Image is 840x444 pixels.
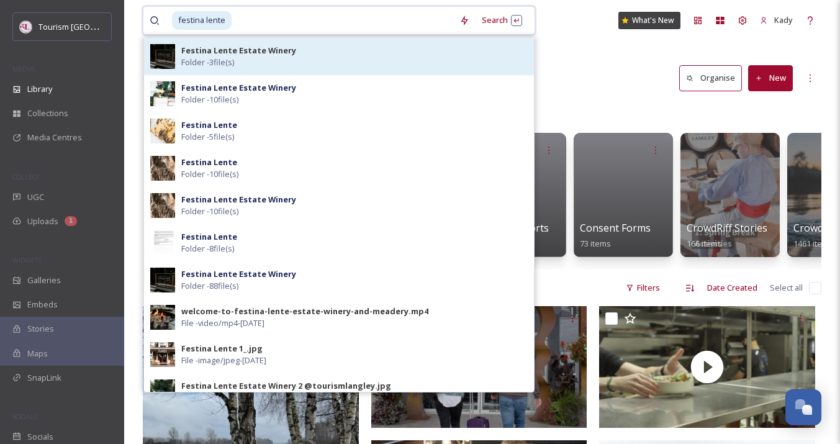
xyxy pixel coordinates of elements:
span: SOCIALS [12,412,37,421]
strong: Festina Lente Estate Winery [181,194,296,205]
span: Media Centres [27,132,82,143]
span: Kady [774,14,793,25]
img: 6303d872-ea90-4c2a-a3f1-470c2de1fff0.jpg [150,379,175,404]
span: Folder - 10 file(s) [181,168,238,180]
img: d8481a30-f73e-40d8-9a49-de0b0a5e791c.jpg [150,156,175,181]
a: What's New [618,12,680,29]
strong: Festina Lente [181,156,237,168]
strong: Festina Lente Estate Winery [181,268,296,279]
img: d269e5ce-6de0-4b5c-b8a8-3170c37c17a4.jpg [150,81,175,106]
strong: Festina Lente [181,231,237,242]
div: Festina Lente 1_.jpg [181,343,263,355]
span: Camera Reports (Thunderbay) [473,221,615,235]
span: CrowdRiff Stories [687,221,767,235]
a: Organise [679,65,748,91]
span: Folder - 8 file(s) [181,243,234,255]
span: WIDGETS [12,255,41,265]
span: Socials [27,431,53,443]
div: Filters [620,276,666,300]
span: MEDIA [12,64,34,73]
img: 78da1765-dbb6-455c-95b3-4edb87a5e9a4.jpg [150,119,175,143]
img: 4a5ee8f9-0d0b-4ac9-b647-37ae54196e65.jpg [150,342,175,367]
span: Embeds [27,299,58,310]
img: 00c53639-2165-471e-b85d-433c12dc9364.jpg [150,268,175,292]
img: 35b790bc-3bc3-4089-b59e-5dab895526ed.jpg [150,305,175,330]
span: UGC [27,191,44,203]
span: File - video/mp4 - [DATE] [181,317,264,329]
span: Uploads [27,215,58,227]
span: 73 items [580,238,611,249]
img: f062f3bf-5a35-420e-a858-67470af948da.jpg [150,230,175,255]
button: New [748,65,793,91]
span: Library [27,83,52,95]
span: Folder - 3 file(s) [181,57,234,68]
img: cropped-langley.webp [20,20,32,33]
div: Search [476,8,528,32]
a: Kady [754,8,799,32]
span: Folder - 5 file(s) [181,131,234,143]
span: Stories [27,323,54,335]
span: SnapLink [27,372,61,384]
span: 6 file s [143,282,163,294]
span: Folder - 10 file(s) [181,94,238,106]
a: Consent Forms73 items [580,222,651,249]
img: e5b2d540-1404-4de3-b42b-c1c7af041579.jpg [150,193,175,218]
img: 68aa6f99-614e-4527-8b98-b234ae34a919.jpg [150,44,175,69]
span: Folder - 10 file(s) [181,206,238,217]
span: Collections [27,107,68,119]
span: festina lente [172,11,232,29]
div: 1 [65,216,77,226]
div: welcome-to-festina-lente-estate-winery-and-meadery.mp4 [181,306,428,317]
span: COLLECT [12,172,39,181]
button: Organise [679,65,742,91]
span: Tourism [GEOGRAPHIC_DATA] [38,20,150,32]
span: File - image/jpeg - [DATE] [181,355,266,366]
div: Date Created [701,276,764,300]
strong: Festina Lente Estate Winery [181,45,296,56]
a: Camera Reports (Thunderbay)14 items [473,222,615,249]
span: Galleries [27,274,61,286]
a: CrowdRiff Stories166 items [687,222,767,249]
span: Maps [27,348,48,360]
div: Festina Lente Estate Winery 2 @tourismlangley.jpg [181,380,391,392]
span: 166 items [687,238,722,249]
span: Folder - 88 file(s) [181,280,238,292]
span: Consent Forms [580,221,651,235]
img: thumbnail [599,306,815,428]
span: Select all [770,282,803,294]
strong: Festina Lente Estate Winery [181,82,296,93]
strong: Festina Lente [181,119,237,130]
span: 1461 items [793,238,833,249]
button: Open Chat [785,389,821,425]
